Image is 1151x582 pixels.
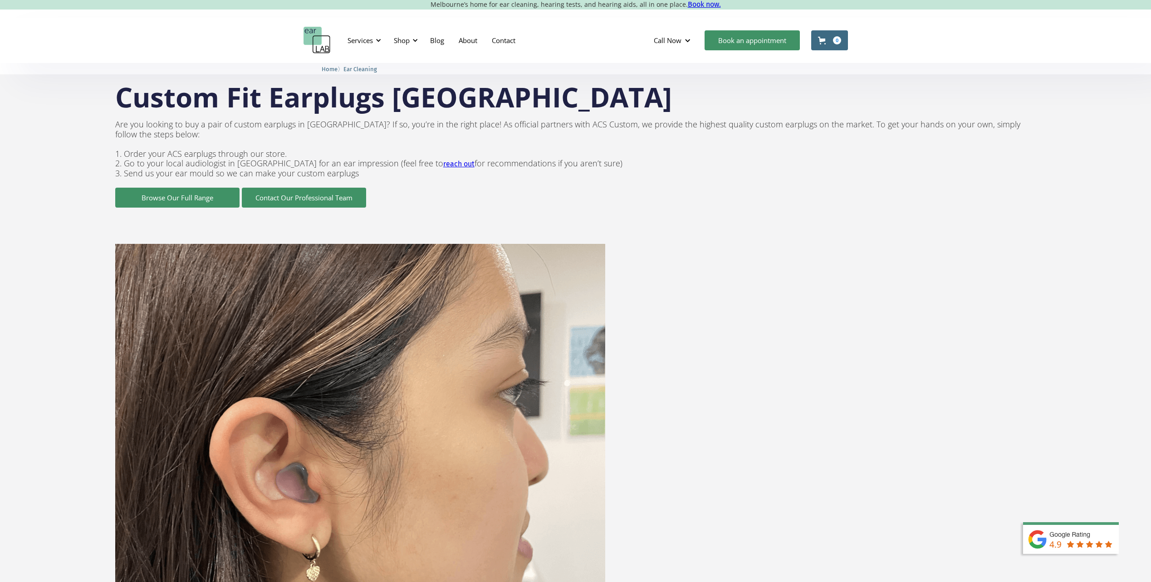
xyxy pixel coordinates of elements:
div: Shop [388,27,421,54]
div: Call Now [654,36,681,45]
a: Contact Our Professional Team [242,188,366,208]
span: Ear Cleaning [343,66,377,73]
li: 〉 [322,64,343,74]
a: home [304,27,331,54]
a: About [451,27,485,53]
h1: Custom Fit Earplugs [GEOGRAPHIC_DATA] [115,83,1036,111]
span: Home [322,66,338,73]
div: Shop [394,36,410,45]
a: reach out [443,160,475,168]
a: Browse Our Full Range [115,188,240,208]
a: Open cart [811,30,848,50]
div: Call Now [647,27,700,54]
a: Home [322,64,338,73]
p: Are you looking to buy a pair of custom earplugs in [GEOGRAPHIC_DATA]? If so, you’re in the right... [115,115,1036,183]
div: Services [348,36,373,45]
a: Book an appointment [705,30,800,50]
div: Services [342,27,384,54]
a: Contact [485,27,523,53]
div: 0 [833,36,841,44]
a: Ear Cleaning [343,64,377,73]
a: Blog [423,27,451,53]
